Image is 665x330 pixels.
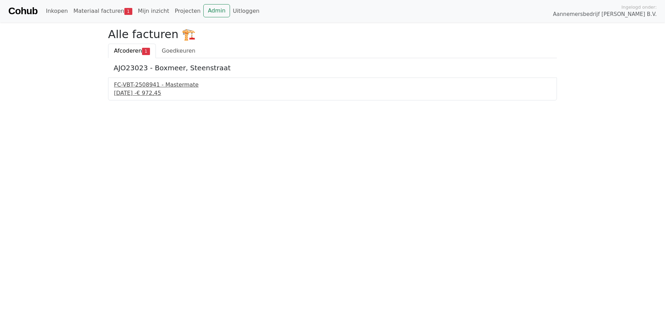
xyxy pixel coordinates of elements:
a: Projecten [172,4,203,18]
a: Admin [203,4,230,17]
span: 1 [142,48,150,55]
a: Materiaal facturen1 [71,4,135,18]
span: 1 [124,8,132,15]
a: Afcoderen1 [108,44,156,58]
a: Mijn inzicht [135,4,172,18]
h2: Alle facturen 🏗️ [108,28,557,41]
span: Ingelogd onder: [621,4,657,10]
div: [DATE] - [114,89,551,97]
a: Inkopen [43,4,70,18]
div: FC-VBT-2508941 - Mastermate [114,81,551,89]
a: FC-VBT-2508941 - Mastermate[DATE] -€ 972,45 [114,81,551,97]
a: Cohub [8,3,37,19]
span: Goedkeuren [162,47,195,54]
span: Aannemersbedrijf [PERSON_NAME] B.V. [553,10,657,18]
h5: AJO23023 - Boxmeer, Steenstraat [114,64,551,72]
span: Afcoderen [114,47,142,54]
a: Goedkeuren [156,44,201,58]
a: Uitloggen [230,4,262,18]
span: € 972,45 [136,90,161,96]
